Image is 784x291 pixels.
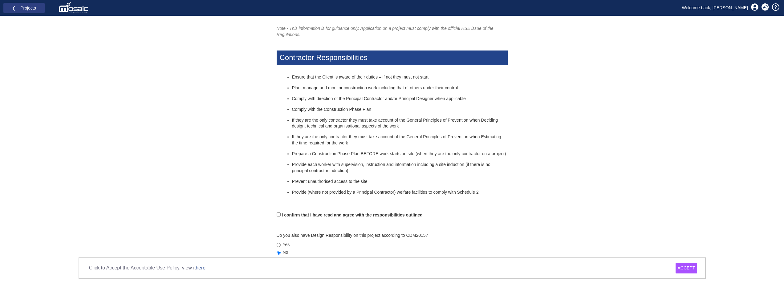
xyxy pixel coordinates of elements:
li: Plan, manage and monitor construction work including that of others under their control [292,85,508,91]
p: Do you also have Design Responsibility on this project according to CDM2015? [277,232,508,239]
li: Ensure that the Client is aware of their duties – if not they must not start [292,74,508,80]
li: If they are the only contractor they must take account of the General Principles of Prevention wh... [292,117,508,130]
label: I confirm that I have read and agree with the responsibilities outlined [282,212,422,218]
li: Prevent unauthorised access to the site [292,179,508,185]
p: Click to Accept the Acceptable Use Policy, view it [89,265,206,272]
li: Provide (where not provided by a Principal Contractor) welfare facilities to comply with Schedule 2 [292,189,508,196]
input: No [277,251,281,255]
li: Prepare a Construction Phase Plan BEFORE work starts on site (when they are the only contractor o... [292,151,508,157]
div: ACCEPT [676,263,697,273]
li: Provide each worker with supervision, instruction and information including a site induction (if ... [292,162,508,174]
li: Comply with the Construction Phase Plan [292,107,508,113]
li: Comply with direction of the Principal Contractor and/or Principal Designer when applicable [292,96,508,102]
iframe: Chat [758,263,779,286]
img: logo_white.png [59,2,90,14]
label: Yes [277,242,290,248]
h3: Contractor Responsibilities [277,51,508,65]
a: Welcome back, [PERSON_NAME] [677,3,753,12]
a: ❮ Projects [7,4,41,12]
label: No [277,249,288,256]
a: here [196,265,205,270]
li: If they are the only contractor they must take account of the General Principles of Prevention wh... [292,134,508,146]
i: Note - This information is for guidance only. Application on a project must comply with the offic... [277,26,494,37]
input: Yes [277,243,281,247]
